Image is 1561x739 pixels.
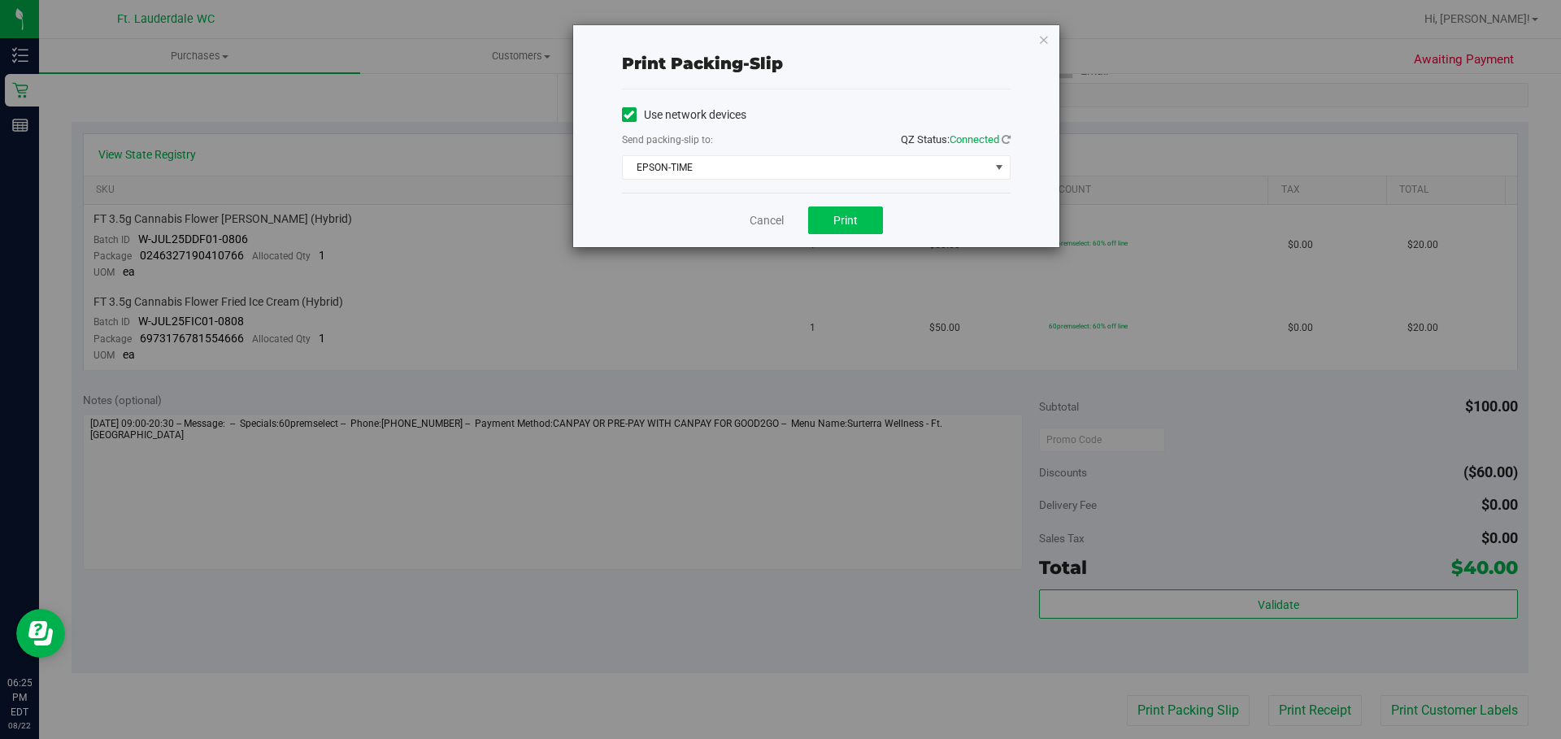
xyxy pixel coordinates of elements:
label: Send packing-slip to: [622,133,713,147]
span: Print [833,214,858,227]
span: select [989,156,1009,179]
span: QZ Status: [901,133,1011,146]
span: Print packing-slip [622,54,783,73]
label: Use network devices [622,107,746,124]
span: Connected [950,133,999,146]
a: Cancel [750,212,784,229]
button: Print [808,206,883,234]
span: EPSON-TIME [623,156,989,179]
iframe: Resource center [16,609,65,658]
